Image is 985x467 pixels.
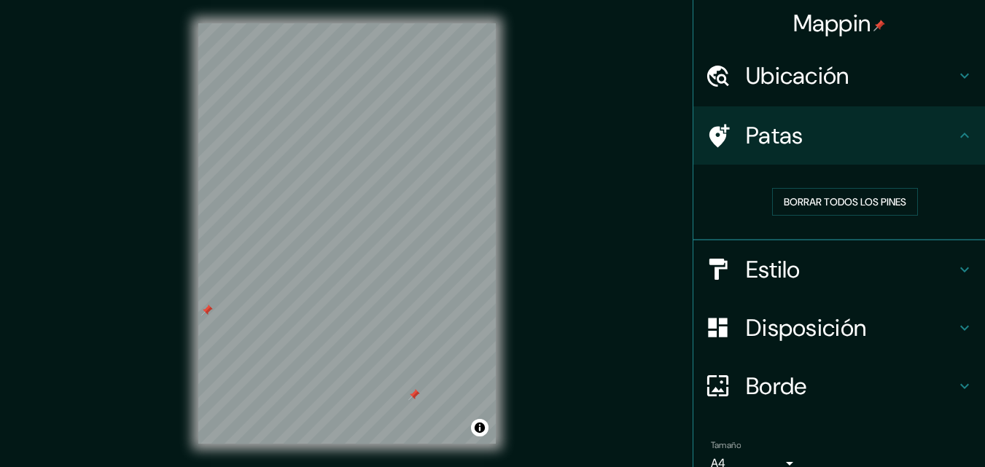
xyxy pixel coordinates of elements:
div: Patas [693,106,985,165]
font: Estilo [746,254,801,285]
div: Disposición [693,299,985,357]
font: Tamaño [711,439,741,451]
font: Ubicación [746,60,849,91]
canvas: Mapa [198,23,496,444]
button: Activar o desactivar atribución [471,419,488,436]
div: Borde [693,357,985,415]
font: Mappin [793,8,871,39]
iframe: Lanzador de widgets de ayuda [855,410,969,451]
button: Borrar todos los pines [772,188,918,216]
div: Ubicación [693,47,985,105]
font: Patas [746,120,803,151]
font: Borde [746,371,807,401]
div: Estilo [693,240,985,299]
font: Borrar todos los pines [784,195,906,208]
font: Disposición [746,313,866,343]
img: pin-icon.png [873,20,885,31]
